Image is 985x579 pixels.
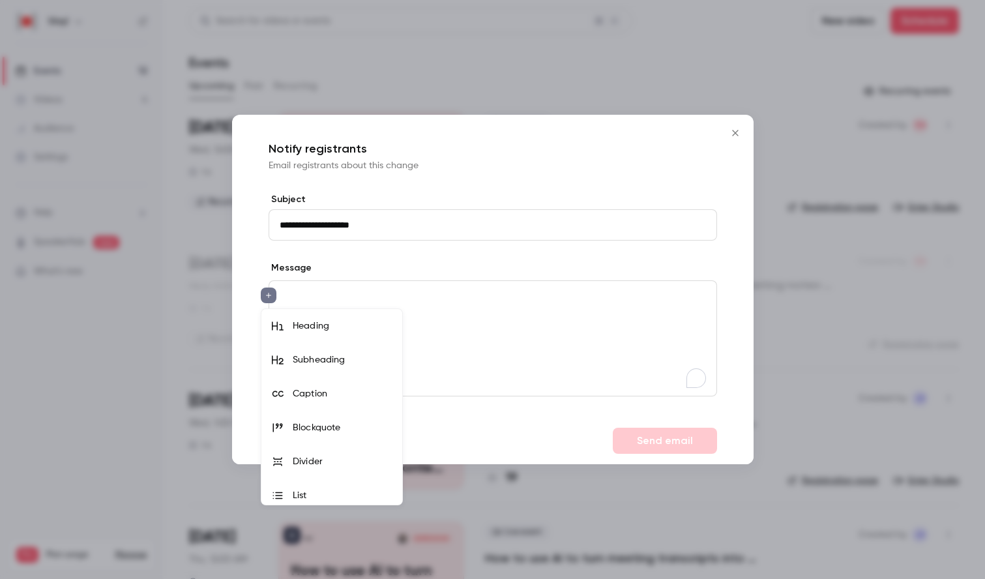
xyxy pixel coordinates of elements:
div: Caption [293,387,392,400]
div: Subheading [293,353,392,366]
div: Heading [293,319,392,333]
div: Blockquote [293,421,392,434]
div: Divider [293,455,392,468]
div: List [293,489,392,502]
